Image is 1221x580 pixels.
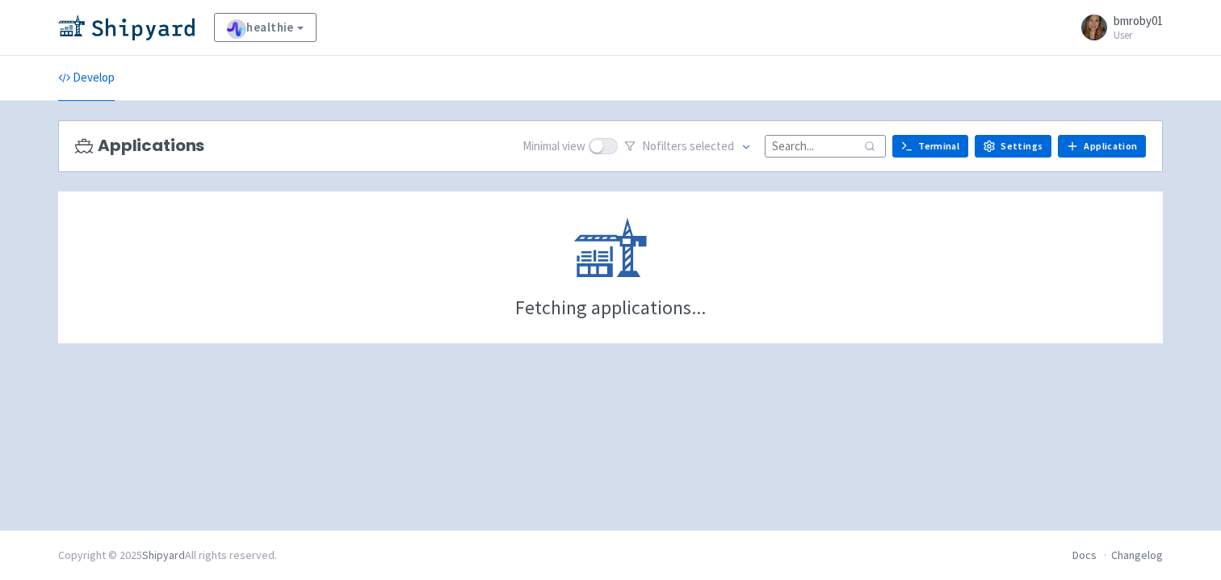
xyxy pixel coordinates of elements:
a: Terminal [892,135,968,158]
span: Minimal view [522,137,585,156]
a: Changelog [1111,548,1163,562]
img: Shipyard logo [58,15,195,40]
span: selected [690,138,734,153]
span: No filter s [642,137,734,156]
a: Develop [58,56,115,101]
a: Application [1058,135,1146,158]
a: Docs [1072,548,1097,562]
a: Shipyard [142,548,185,562]
input: Search... [765,135,886,157]
span: bmroby01 [1114,13,1163,28]
div: Copyright © 2025 All rights reserved. [58,547,277,564]
div: Fetching applications... [515,298,706,317]
a: bmroby01 User [1072,15,1163,40]
a: Settings [975,135,1051,158]
h3: Applications [75,137,204,155]
small: User [1114,30,1163,40]
a: healthie [214,13,317,42]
